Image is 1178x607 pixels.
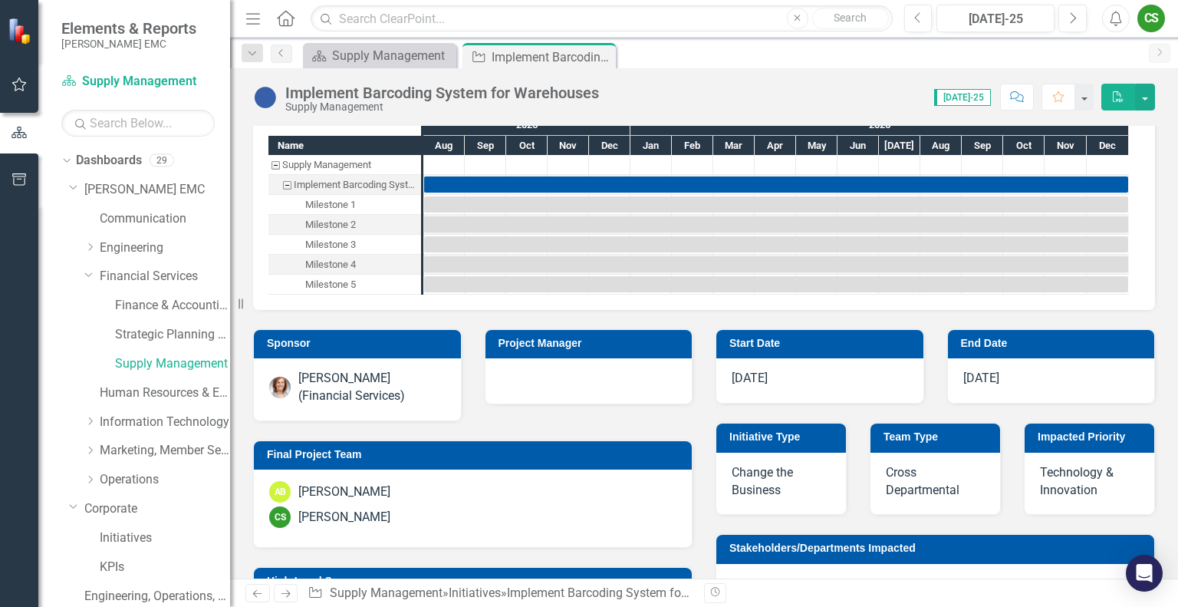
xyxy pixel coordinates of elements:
[268,175,421,195] div: Task: Start date: 2025-08-01 End date: 2026-12-31
[285,84,599,101] div: Implement Barcoding System for Warehouses
[267,449,684,460] h3: Final Project Team
[84,500,230,518] a: Corporate
[883,431,992,443] h3: Team Type
[879,136,920,156] div: Jul
[61,73,215,91] a: Supply Management
[294,175,416,195] div: Implement Barcoding System for Warehouses
[268,175,421,195] div: Implement Barcoding System for Warehouses
[61,19,196,38] span: Elements & Reports
[282,155,371,175] div: Supply Management
[268,136,421,155] div: Name
[424,276,1128,292] div: Task: Start date: 2025-08-01 End date: 2026-12-31
[8,18,35,45] img: ClearPoint Strategy
[268,255,421,275] div: Milestone 4
[834,12,867,24] span: Search
[268,215,421,235] div: Task: Start date: 2025-08-01 End date: 2026-12-31
[268,155,421,175] div: Supply Management
[424,256,1128,272] div: Task: Start date: 2025-08-01 End date: 2026-12-31
[1087,136,1129,156] div: Dec
[713,136,755,156] div: Mar
[424,236,1128,252] div: Task: Start date: 2025-08-01 End date: 2026-12-31
[61,38,196,50] small: [PERSON_NAME] EMC
[268,155,421,175] div: Task: Supply Management Start date: 2025-08-01 End date: 2025-08-02
[962,136,1003,156] div: Sep
[465,136,506,156] div: Sep
[548,136,589,156] div: Nov
[332,46,452,65] div: Supply Management
[920,136,962,156] div: Aug
[268,195,421,215] div: Task: Start date: 2025-08-01 End date: 2026-12-31
[630,136,672,156] div: Jan
[1045,136,1087,156] div: Nov
[886,465,959,497] span: Cross Departmental
[115,355,230,373] a: Supply Management
[1040,465,1114,497] span: Technology & Innovation
[837,136,879,156] div: Jun
[268,215,421,235] div: Milestone 2
[308,585,693,602] div: » »
[76,152,142,170] a: Dashboards
[298,483,390,501] div: [PERSON_NAME]
[936,5,1055,32] button: [DATE]-25
[492,48,612,67] div: Implement Barcoding System for Warehouses
[298,370,446,405] div: [PERSON_NAME] (Financial Services)
[269,481,291,503] div: AB
[84,588,230,605] a: Engineering, Operations, and Technology
[253,85,278,110] img: No Information
[100,442,230,460] a: Marketing, Member Services & Government Affairs
[424,196,1128,213] div: Task: Start date: 2025-08-01 End date: 2026-12-31
[285,101,599,113] div: Supply Management
[507,586,755,600] div: Implement Barcoding System for Warehouses
[424,176,1128,193] div: Task: Start date: 2025-08-01 End date: 2026-12-31
[268,275,421,295] div: Task: Start date: 2025-08-01 End date: 2026-12-31
[100,414,230,431] a: Information Technology
[305,215,356,235] div: Milestone 2
[449,586,501,600] a: Initiatives
[942,10,1049,28] div: [DATE]-25
[311,5,892,32] input: Search ClearPoint...
[268,275,421,295] div: Milestone 5
[305,235,356,255] div: Milestone 3
[61,110,215,137] input: Search Below...
[269,506,291,528] div: CS
[506,136,548,156] div: Oct
[424,216,1128,233] div: Task: Start date: 2025-08-01 End date: 2026-12-31
[267,338,453,349] h3: Sponsor
[307,46,452,65] a: Supply Management
[150,154,174,167] div: 29
[100,268,230,285] a: Financial Services
[729,431,838,443] h3: Initiative Type
[268,235,421,255] div: Milestone 3
[115,326,230,344] a: Strategic Planning & Analytics
[100,384,230,402] a: Human Resources & Employee Development
[796,136,837,156] div: May
[84,181,230,199] a: [PERSON_NAME] EMC
[961,338,1147,349] h3: End Date
[305,255,356,275] div: Milestone 4
[729,338,916,349] h3: Start Date
[812,8,889,29] button: Search
[267,576,684,587] h3: High-Level Summary
[1137,5,1165,32] button: CS
[100,559,230,576] a: KPIs
[589,136,630,156] div: Dec
[305,275,356,295] div: Milestone 5
[672,136,713,156] div: Feb
[100,210,230,228] a: Communication
[1003,136,1045,156] div: Oct
[1038,431,1147,443] h3: Impacted Priority
[330,586,443,600] a: Supply Management
[499,338,685,349] h3: Project Manager
[268,195,421,215] div: Milestone 1
[269,377,291,398] img: Leslie McMillin
[298,509,390,526] div: [PERSON_NAME]
[115,297,230,315] a: Finance & Accounting
[963,371,999,385] span: [DATE]
[268,255,421,275] div: Task: Start date: 2025-08-01 End date: 2026-12-31
[755,136,796,156] div: Apr
[729,543,1147,554] h3: Stakeholders/Departments Impacted
[732,371,768,385] span: [DATE]
[732,465,793,497] span: Change the Business
[100,529,230,547] a: Initiatives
